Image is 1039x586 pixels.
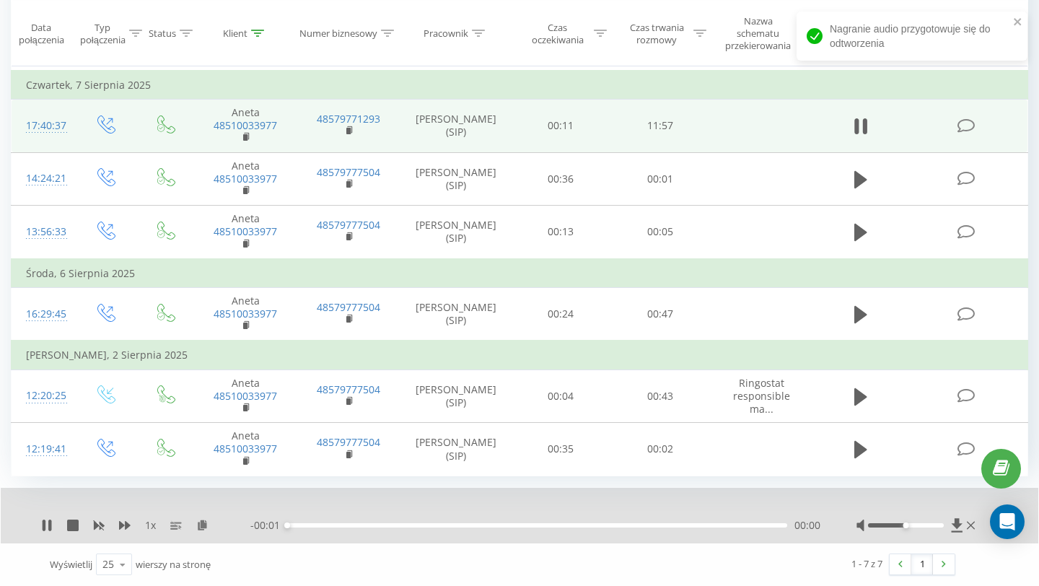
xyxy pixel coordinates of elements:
button: close [1013,16,1023,30]
span: wierszy na stronę [136,558,211,571]
td: 00:11 [512,100,611,153]
td: [PERSON_NAME] (SIP) [400,369,512,423]
td: [PERSON_NAME] (SIP) [400,287,512,341]
a: 48510033977 [214,307,277,320]
div: Czas trwania rozmowy [623,21,690,45]
td: [PERSON_NAME] (SIP) [400,423,512,476]
td: Aneta [194,100,297,153]
a: 48579777504 [317,165,380,179]
td: 00:24 [512,287,611,341]
td: 00:35 [512,423,611,476]
div: Klient [223,27,247,40]
a: 48579777504 [317,300,380,314]
div: 13:56:33 [26,218,61,246]
div: 25 [102,557,114,572]
td: Środa, 6 Sierpnia 2025 [12,259,1028,288]
div: Open Intercom Messenger [990,504,1025,539]
td: [PERSON_NAME], 2 Sierpnia 2025 [12,341,1028,369]
td: Aneta [194,423,297,476]
a: 48579771293 [317,112,380,126]
span: 00:00 [794,518,820,533]
div: 1 - 7 z 7 [851,556,882,571]
a: 48579777504 [317,218,380,232]
div: Nagranie audio przygotowuje się do odtworzenia [797,12,1027,61]
td: 00:36 [512,152,611,206]
td: [PERSON_NAME] (SIP) [400,152,512,206]
div: 17:40:37 [26,112,61,140]
div: 16:29:45 [26,300,61,328]
td: Aneta [194,206,297,259]
td: Czwartek, 7 Sierpnia 2025 [12,71,1028,100]
td: 00:01 [610,152,710,206]
span: 1 x [145,518,156,533]
div: 12:19:41 [26,435,61,463]
td: 00:47 [610,287,710,341]
td: 00:02 [610,423,710,476]
td: Aneta [194,369,297,423]
div: Status [149,27,176,40]
div: Accessibility label [903,522,908,528]
td: 11:57 [610,100,710,153]
div: Pracownik [424,27,468,40]
div: Nazwa schematu przekierowania [723,15,793,52]
a: 48579777504 [317,435,380,449]
span: Wyświetlij [50,558,92,571]
div: Numer biznesowy [299,27,377,40]
a: 1 [911,554,933,574]
a: 48510033977 [214,224,277,238]
td: Aneta [194,152,297,206]
td: 00:43 [610,369,710,423]
div: 12:20:25 [26,382,61,410]
div: Typ połączenia [80,21,126,45]
a: 48510033977 [214,172,277,185]
td: [PERSON_NAME] (SIP) [400,100,512,153]
span: - 00:01 [250,518,287,533]
span: Ringostat responsible ma... [733,376,790,416]
td: 00:04 [512,369,611,423]
a: 48510033977 [214,389,277,403]
a: 48510033977 [214,442,277,455]
a: 48579777504 [317,382,380,396]
td: 00:05 [610,206,710,259]
td: [PERSON_NAME] (SIP) [400,206,512,259]
div: Accessibility label [284,522,290,528]
div: Czas oczekiwania [525,21,591,45]
td: 00:13 [512,206,611,259]
td: Aneta [194,287,297,341]
div: Data połączenia [12,21,71,45]
div: 14:24:21 [26,165,61,193]
a: 48510033977 [214,118,277,132]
